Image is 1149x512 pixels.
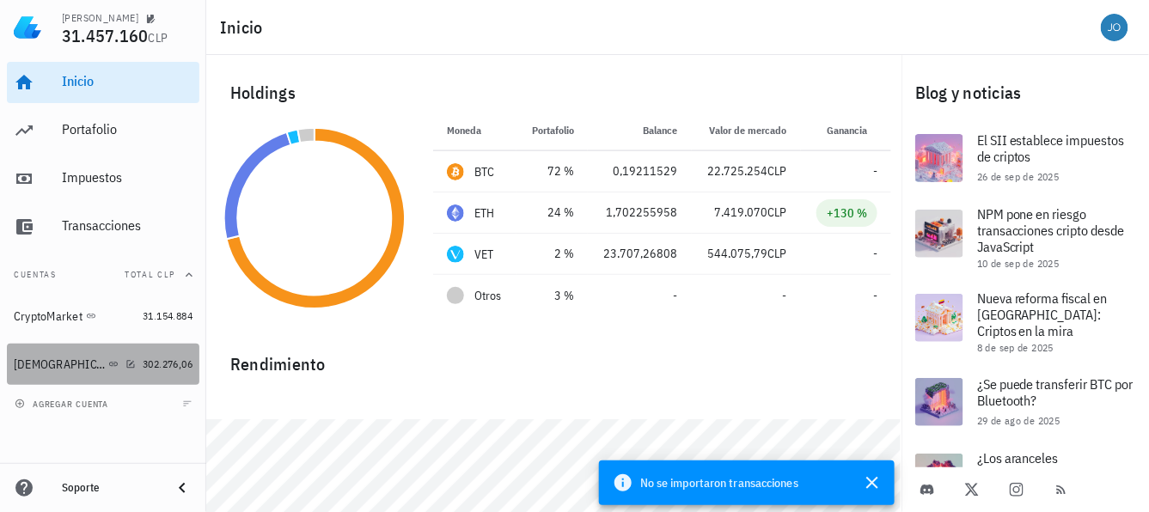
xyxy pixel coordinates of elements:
[827,204,867,222] div: +130 %
[901,280,1149,364] a: Nueva reforma fiscal en [GEOGRAPHIC_DATA]: Criptos en la mira 8 de sep de 2025
[873,163,877,179] span: -
[977,375,1134,409] span: ¿Se puede transferir BTC por Bluetooth?
[143,357,193,370] span: 302.276,06
[692,110,801,151] th: Valor de mercado
[708,163,768,179] span: 22.725.254
[62,73,193,89] div: Inicio
[768,163,787,179] span: CLP
[125,269,175,280] span: Total CLP
[977,257,1060,270] span: 10 de sep de 2025
[715,204,768,220] span: 7.419.070
[7,206,199,247] a: Transacciones
[1101,14,1128,41] div: avatar
[149,30,168,46] span: CLP
[588,110,692,151] th: Balance
[827,124,877,137] span: Ganancia
[18,399,108,410] span: agregar cuenta
[14,14,41,41] img: LedgiFi
[530,162,574,180] div: 72 %
[977,131,1125,165] span: El SII establece impuestos de criptos
[62,24,149,47] span: 31.457.160
[977,205,1125,255] span: NPM pone en riesgo transacciones cripto desde JavaScript
[901,120,1149,196] a: El SII establece impuestos de criptos 26 de sep de 2025
[901,364,1149,440] a: ¿Se puede transferir BTC por Bluetooth? 29 de ago de 2025
[474,163,495,180] div: BTC
[433,110,516,151] th: Moneda
[977,414,1060,427] span: 29 de ago de 2025
[7,158,199,199] a: Impuestos
[530,245,574,263] div: 2 %
[143,309,193,322] span: 31.154.884
[516,110,588,151] th: Portafolio
[14,309,83,324] div: CryptoMarket
[62,481,158,495] div: Soporte
[783,288,787,303] span: -
[447,204,464,222] div: ETH-icon
[7,296,199,337] a: CryptoMarket 31.154.884
[7,110,199,151] a: Portafolio
[62,121,193,137] div: Portafolio
[977,170,1060,183] span: 26 de sep de 2025
[447,246,464,263] div: VET-icon
[977,341,1054,354] span: 8 de sep de 2025
[674,288,678,303] span: -
[7,254,199,296] button: CuentasTotal CLP
[873,246,877,261] span: -
[602,245,678,263] div: 23.707,26808
[62,217,193,234] div: Transacciones
[62,169,193,186] div: Impuestos
[474,287,501,305] span: Otros
[873,288,877,303] span: -
[640,473,798,492] span: No se importaron transacciones
[7,344,199,385] a: [DEMOGRAPHIC_DATA] 302.276,06
[7,62,199,103] a: Inicio
[602,204,678,222] div: 1,702255958
[530,287,574,305] div: 3 %
[447,163,464,180] div: BTC-icon
[220,14,270,41] h1: Inicio
[708,246,768,261] span: 544.075,79
[474,246,494,263] div: VET
[62,11,138,25] div: [PERSON_NAME]
[901,196,1149,280] a: NPM pone en riesgo transacciones cripto desde JavaScript 10 de sep de 2025
[602,162,678,180] div: 0,19211529
[530,204,574,222] div: 24 %
[217,65,891,120] div: Holdings
[474,204,495,222] div: ETH
[768,204,787,220] span: CLP
[901,65,1149,120] div: Blog y noticias
[14,357,105,372] div: [DEMOGRAPHIC_DATA]
[217,337,891,378] div: Rendimiento
[768,246,787,261] span: CLP
[10,395,116,412] button: agregar cuenta
[977,290,1108,339] span: Nueva reforma fiscal en [GEOGRAPHIC_DATA]: Criptos en la mira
